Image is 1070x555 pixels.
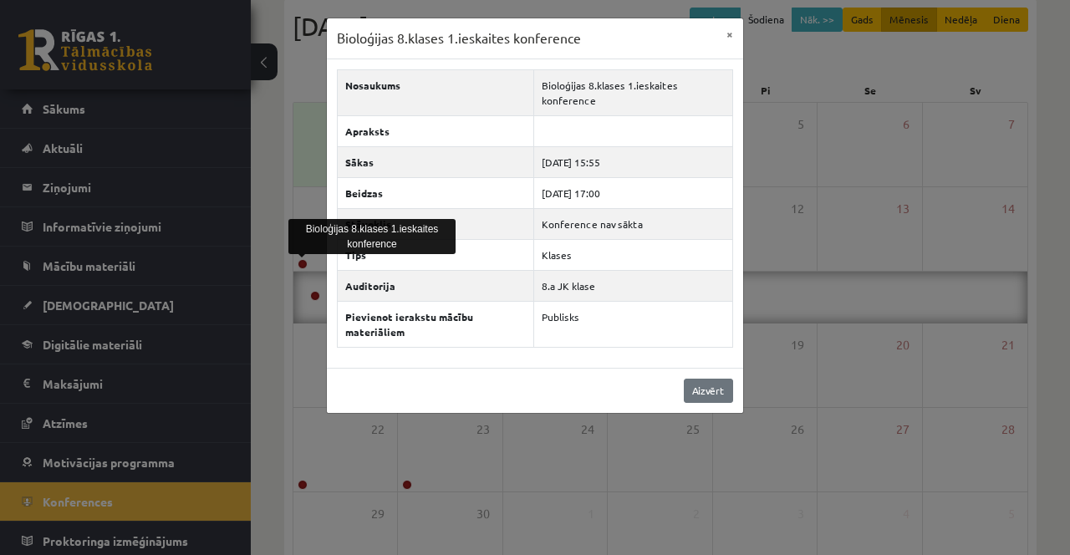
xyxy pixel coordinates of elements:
[338,301,534,347] th: Pievienot ierakstu mācību materiāliem
[338,177,534,208] th: Beidzas
[338,208,534,239] th: Stāvoklis
[684,379,733,403] a: Aizvērt
[338,69,534,115] th: Nosaukums
[337,28,581,48] h3: Bioloģijas 8.klases 1.ieskaites konference
[533,239,732,270] td: Klases
[533,146,732,177] td: [DATE] 15:55
[338,270,534,301] th: Auditorija
[338,146,534,177] th: Sākas
[716,18,743,50] button: ×
[533,270,732,301] td: 8.a JK klase
[288,219,456,254] div: Bioloģijas 8.klases 1.ieskaites konference
[533,301,732,347] td: Publisks
[533,69,732,115] td: Bioloģijas 8.klases 1.ieskaites konference
[338,115,534,146] th: Apraksts
[533,177,732,208] td: [DATE] 17:00
[533,208,732,239] td: Konference nav sākta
